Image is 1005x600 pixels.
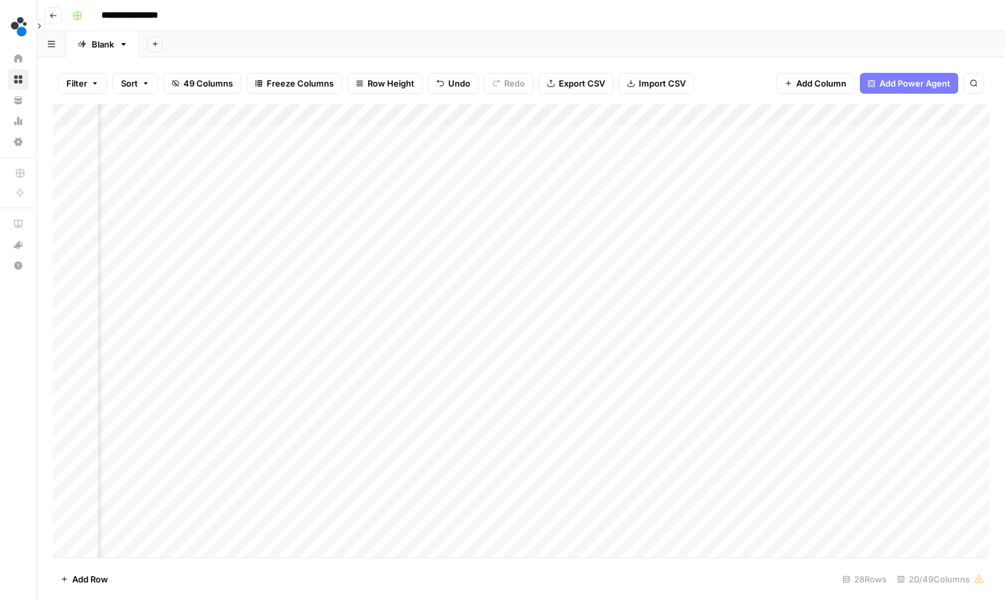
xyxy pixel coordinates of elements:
span: Add Power Agent [879,77,950,90]
a: AirOps Academy [8,213,29,234]
a: Home [8,48,29,69]
button: Add Row [53,569,116,590]
div: What's new? [8,235,28,254]
div: 28 Rows [837,569,892,590]
span: Sort [121,77,138,90]
a: Your Data [8,90,29,111]
a: Blank [66,31,139,57]
a: Usage [8,111,29,131]
a: Settings [8,131,29,152]
span: Redo [504,77,525,90]
span: Undo [448,77,470,90]
span: Row Height [368,77,414,90]
button: 49 Columns [163,73,241,94]
span: 49 Columns [183,77,233,90]
img: spot.ai Logo [8,15,31,38]
button: Workspace: spot.ai [8,10,29,43]
a: Browse [8,69,29,90]
span: Add Column [796,77,846,90]
span: Export CSV [559,77,605,90]
div: 20/49 Columns [892,569,989,590]
button: Freeze Columns [247,73,342,94]
span: Filter [66,77,87,90]
button: Add Column [776,73,855,94]
button: Add Power Agent [860,73,958,94]
button: Undo [428,73,479,94]
button: Import CSV [619,73,694,94]
button: What's new? [8,234,29,255]
span: Add Row [72,573,108,586]
span: Import CSV [639,77,686,90]
button: Row Height [347,73,423,94]
button: Redo [484,73,533,94]
button: Filter [58,73,107,94]
span: Freeze Columns [267,77,334,90]
button: Help + Support [8,255,29,276]
button: Export CSV [539,73,613,94]
button: Sort [113,73,158,94]
div: Blank [92,38,114,51]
